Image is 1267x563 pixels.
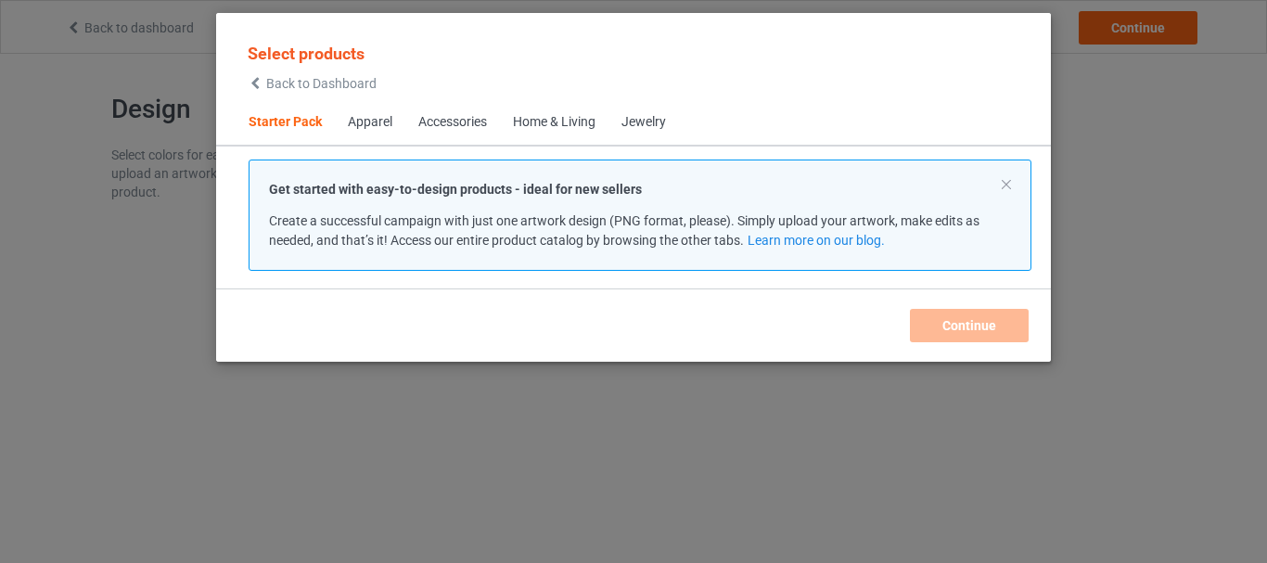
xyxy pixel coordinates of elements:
span: Starter Pack [236,100,335,145]
span: Create a successful campaign with just one artwork design (PNG format, please). Simply upload you... [269,213,979,248]
strong: Get started with easy-to-design products - ideal for new sellers [269,182,642,197]
a: Learn more on our blog. [748,233,885,248]
span: Back to Dashboard [266,76,377,91]
div: Jewelry [621,113,666,132]
span: Select products [248,44,365,63]
div: Apparel [348,113,392,132]
div: Home & Living [513,113,595,132]
div: Accessories [418,113,487,132]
